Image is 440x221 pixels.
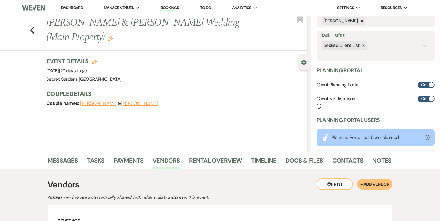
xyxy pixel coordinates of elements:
[322,41,360,50] div: Booked Client List
[46,89,302,98] h3: Couple Details
[60,68,87,74] span: 27 days to go
[104,5,134,11] span: Manage Venues
[160,5,179,11] a: Bookings
[317,82,360,88] h6: Client Planning Portal
[322,17,359,25] div: [PERSON_NAME]
[22,2,45,14] img: Weven Logo
[108,36,113,41] button: Edit
[46,57,122,65] h3: Event Details
[372,156,391,169] a: Notes
[189,156,242,169] a: Rental Overview
[421,95,426,102] span: On
[61,5,83,10] a: Dashboard
[321,31,430,40] label: Task List(s):
[251,156,277,169] a: Timeline
[80,101,118,106] button: [PERSON_NAME]
[200,5,211,10] a: To Do
[232,5,251,11] span: Analytics
[46,76,122,82] span: Secret Gardens [GEOGRAPHIC_DATA]
[317,116,380,124] h3: Planning Portal Users
[114,156,144,169] a: Payments
[301,59,307,65] button: Close lead details
[121,101,158,106] button: [PERSON_NAME]
[331,134,399,141] div: Planning Portal has been claimed.
[381,5,402,11] span: Resources
[46,68,87,74] span: [DATE]
[80,100,158,106] span: &
[87,156,105,169] a: Tasks
[317,67,363,74] h3: Planning Portal
[421,81,426,89] span: On
[48,193,259,201] p: Added vendors are automatically shared with other collaborators on this event.
[317,96,355,109] h6: Client Notifications
[317,178,353,190] button: Print
[337,5,354,11] span: Settings
[48,156,78,169] a: Messages
[46,16,253,44] h1: [PERSON_NAME] & [PERSON_NAME] Wedding (Main Property)
[357,179,392,190] button: + Add Vendor
[153,156,180,169] a: Vendors
[59,68,87,74] span: |
[46,100,80,106] span: Couple names:
[285,156,323,169] a: Docs & Files
[332,156,363,169] a: Contacts
[48,178,392,191] h3: Vendors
